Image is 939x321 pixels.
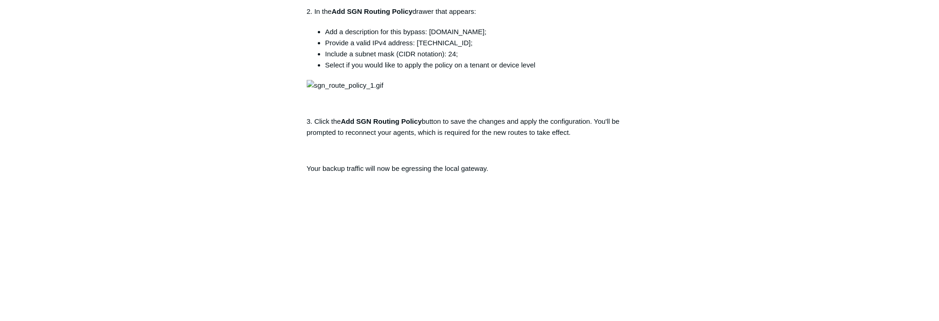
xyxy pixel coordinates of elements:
[325,39,473,47] span: Provide a valid IPv4 address: [TECHNICAL_ID];
[412,7,476,15] span: drawer that appears:
[307,117,341,125] span: 3. Click the
[307,7,332,15] span: 2. In the
[325,61,535,69] span: Select if you would like to apply the policy on a tenant or device level
[325,50,458,58] span: Include a subnet mask (CIDR notation): 24;
[307,80,383,91] img: sgn_route_policy_1.gif
[332,7,412,15] span: Add SGN Routing Policy
[341,117,422,125] span: Add SGN Routing Policy
[307,117,619,136] span: button to save the changes and apply the configuration. You'll be prompted to reconnect your agen...
[307,164,488,172] span: Your backup traffic will now be egressing the local gateway.
[325,28,486,36] span: Add a description for this bypass: [DOMAIN_NAME];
